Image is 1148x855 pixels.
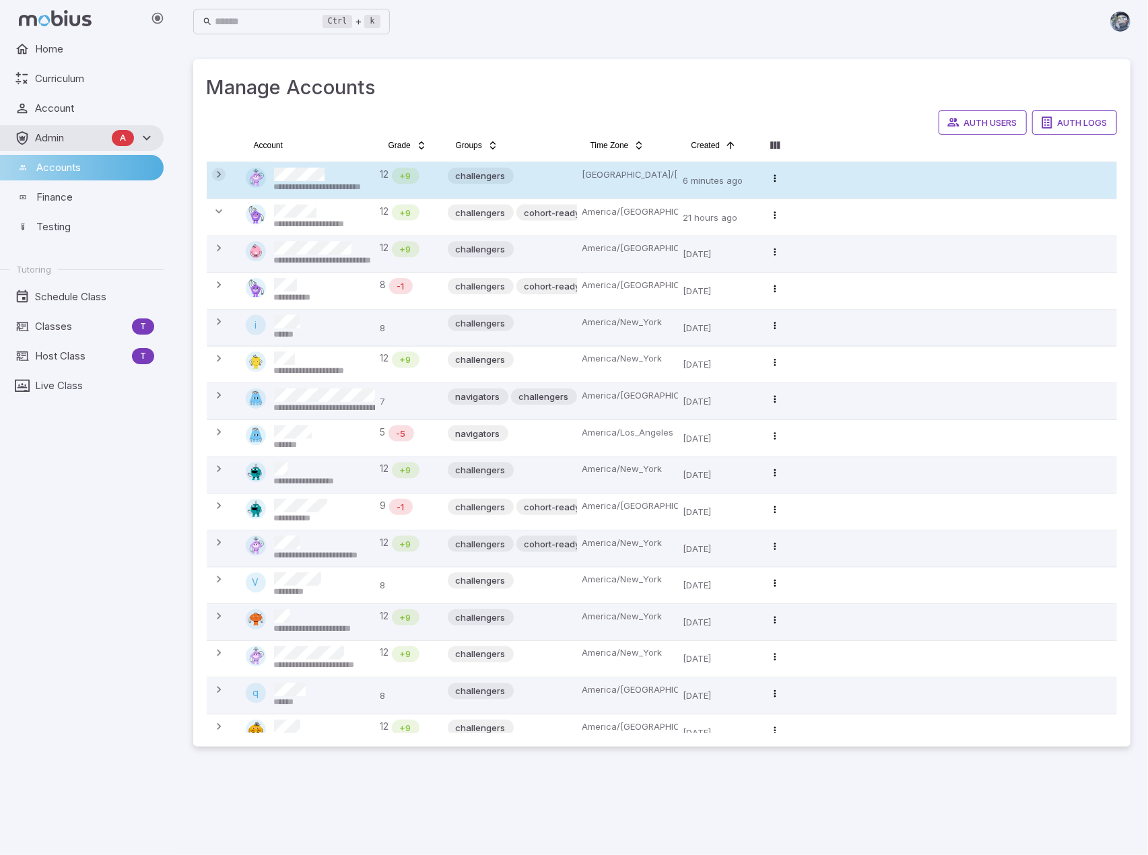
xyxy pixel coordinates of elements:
button: Auth Users [939,110,1027,135]
div: Math is above age level [392,536,419,552]
span: challengers [448,242,514,256]
div: Math is above age level [392,720,419,736]
span: Account [35,101,154,116]
div: Math is below age level [389,425,414,442]
img: diamond.svg [246,536,266,556]
h3: Manage Accounts [207,73,1117,102]
span: Schedule Class [35,289,154,304]
div: Math is below age level [389,499,413,515]
span: Home [35,42,154,57]
span: 9 [380,499,386,515]
div: Math is above age level [392,351,419,368]
span: 12 [380,646,389,662]
span: Live Class [35,378,154,393]
span: +9 [392,242,419,256]
span: +9 [392,169,419,182]
p: America/New_York [582,315,673,329]
span: Accounts [36,160,154,175]
p: America/New_York [582,462,673,475]
p: 21 hours ago [683,205,753,230]
span: Admin [35,131,106,145]
span: 8 [380,278,386,294]
p: 6 minutes ago [683,168,753,193]
div: q [246,683,266,703]
p: America/[GEOGRAPHIC_DATA] [582,241,673,254]
img: hexagon.svg [246,241,266,261]
div: V [246,572,266,592]
span: 5 [380,425,386,442]
button: Account [246,135,291,156]
kbd: Ctrl [323,15,353,28]
kbd: k [364,15,380,28]
span: cohort-ready_for_fall_math_single_grade_5_week_refresher_grade_9_all_weekly_mondays_5pm_est_start... [516,500,640,514]
img: octagon.svg [246,462,266,482]
p: [DATE] [683,462,753,487]
span: 12 [380,720,389,736]
span: Testing [36,219,154,234]
span: 12 [380,351,389,368]
span: +9 [392,721,419,734]
img: trapezoid.svg [246,388,266,409]
p: [DATE] [683,536,753,561]
img: diamond.svg [246,168,266,188]
span: 12 [380,241,389,257]
p: America/New_York [582,536,673,549]
div: Math is above age level [392,168,419,184]
p: 8 [380,572,437,598]
span: Time Zone [590,140,629,151]
span: challengers [448,611,514,624]
div: Math is above age level [392,241,419,257]
span: challengers [448,353,514,366]
p: America/New_York [582,351,673,365]
p: America/[GEOGRAPHIC_DATA] [582,278,673,292]
button: Time Zone [582,135,653,156]
img: pentagon.svg [246,205,266,225]
span: -1 [389,500,413,514]
p: [DATE] [683,241,753,267]
span: +9 [392,537,419,551]
span: Created [691,140,720,151]
img: diamond.svg [246,646,266,666]
img: pentagon.svg [246,278,266,298]
span: Classes [35,319,127,334]
p: [DATE] [683,572,753,598]
span: challengers [448,279,514,293]
span: Grade [389,140,411,151]
span: challengers [448,206,514,219]
button: Groups [448,135,506,156]
span: Groups [456,140,482,151]
p: America/New_York [582,646,673,660]
div: i [246,315,266,335]
p: America/[GEOGRAPHIC_DATA] [582,683,673,696]
span: challengers [448,648,514,661]
span: challengers [448,574,514,587]
span: +9 [392,353,419,366]
p: America/Los_Angeles [582,425,673,439]
img: square.svg [246,351,266,372]
span: +9 [392,463,419,477]
button: Grade [380,135,435,156]
span: T [132,320,154,333]
button: Column visibility [764,135,786,156]
p: [DATE] [683,278,753,304]
img: oval.svg [246,609,266,629]
span: 12 [380,462,389,478]
div: Math is above age level [392,609,419,625]
img: andrew.jpg [1110,11,1130,32]
div: Math is above age level [392,646,419,662]
p: America/[GEOGRAPHIC_DATA] [582,205,673,218]
span: -1 [389,279,413,293]
p: [DATE] [683,609,753,635]
span: 12 [380,205,389,221]
p: [DATE] [683,388,753,414]
span: cohort-ready_for_fall_math_single_grade_5_week_refresher_grade_9_all_weekly_mondays_5pm_est_start... [516,537,640,551]
span: +9 [392,611,419,624]
span: 12 [380,168,389,184]
p: America/[GEOGRAPHIC_DATA] [582,499,673,512]
div: Math is below age level [389,278,413,294]
p: [DATE] [683,351,753,377]
p: 8 [380,315,437,341]
span: cohort-ready_for_fall_math_single_grade_5_week_refresher_grade_8_all_weekly_mondays_5pm_est_start... [516,206,640,219]
span: -5 [389,427,414,440]
span: 12 [380,536,389,552]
